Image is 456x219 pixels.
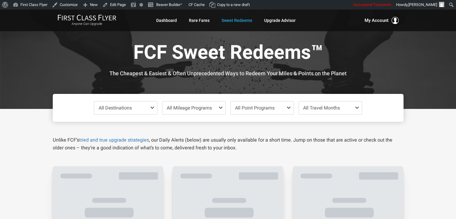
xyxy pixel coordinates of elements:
a: Upgrade Advisor [264,15,296,26]
span: All Destinations [99,105,132,111]
span: My Account [365,17,389,24]
a: First Class FlyerAnyone Can Upgrade [58,14,116,26]
span: All Point Programs [235,105,275,111]
span: [PERSON_NAME] [408,2,437,7]
span: All Travel Months [303,105,340,111]
h3: The Cheapest & Easiest & Often Unprecedented Ways to Redeem Your Miles & Points on the Planet [57,70,399,76]
p: Unlike FCF’s , our Daily Alerts (below) are usually only available for a short time. Jump on thos... [53,136,404,152]
small: Anyone Can Upgrade [58,22,116,26]
h1: FCF Sweet Redeems™ [57,42,399,65]
span: All Mileage Programs [167,105,212,111]
img: First Class Flyer [58,14,116,21]
span: Unsuspend Transients [353,2,392,7]
span: • [180,1,182,7]
a: Sweet Redeems [222,15,252,26]
button: My Account [365,17,399,24]
a: tried and true upgrade strategies [79,137,149,143]
a: Rare Fares [189,15,210,26]
a: Dashboard [156,15,177,26]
